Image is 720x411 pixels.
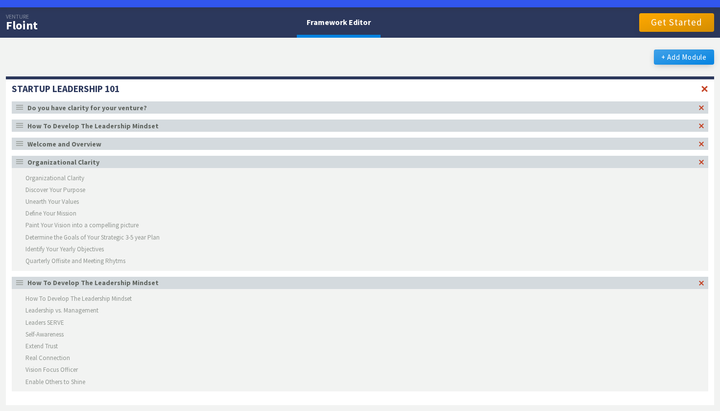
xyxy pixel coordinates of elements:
[12,316,708,328] li: Leaders SERVE
[6,14,38,20] div: VENTURE
[639,13,714,32] button: Get Started
[27,104,695,111] div: Do you have clarity for your venture?
[12,184,708,195] li: Discover Your Purpose
[654,49,714,65] button: + Add Module
[12,172,708,184] li: Organizational Clarity
[12,255,708,266] li: Quarterly Offisite and Meeting Rhytms
[12,352,708,364] li: Real Connection
[27,141,695,147] div: Welcome and Overview
[12,293,708,305] li: How To Develop The Leadership Mindset
[12,305,708,316] li: Leadership vs. Management
[27,159,695,166] div: Organizational Clarity
[12,208,708,219] li: Define Your Mission
[12,84,120,94] div: Startup Leadership 101
[297,9,381,38] div: Framework Editor
[12,219,708,231] li: Paint Your Vision into a compelling picture
[12,376,708,387] li: Enable Others to Shine
[12,328,708,340] li: Self-Awareness
[12,231,708,243] li: Determine the Goals of Your Strategic 3-5 year Plan
[12,243,708,255] li: Identify Your Yearly Objectives
[12,364,708,376] li: Vision Focus Officer
[27,279,695,286] div: How To Develop The Leadership Mindset
[6,20,38,31] div: Floint
[12,340,708,352] li: Extend Trust
[12,195,708,207] li: Unearth Your Values
[27,122,695,129] div: How To Develop The Leadership Mindset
